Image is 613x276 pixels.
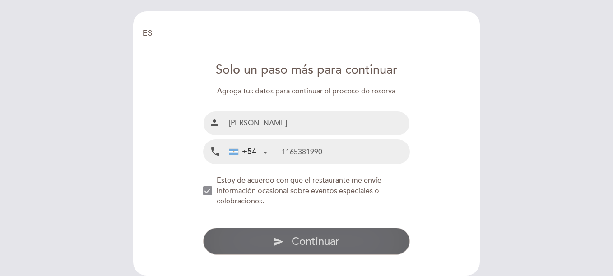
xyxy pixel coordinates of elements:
span: Continuar [292,235,339,248]
div: Agrega tus datos para continuar el proceso de reserva [203,86,410,97]
i: person [209,117,220,128]
span: Estoy de acuerdo con que el restaurante me envíe información ocasional sobre eventos especiales o... [217,176,381,206]
div: Solo un paso más para continuar [203,61,410,79]
i: local_phone [210,146,221,157]
div: Argentina: +54 [226,140,271,163]
input: Teléfono Móvil [282,140,409,164]
input: Nombre y Apellido [225,111,410,135]
i: send [273,236,284,247]
md-checkbox: NEW_MODAL_AGREE_RESTAURANT_SEND_OCCASIONAL_INFO [203,175,410,207]
button: send Continuar [203,228,410,255]
div: +54 [229,146,256,158]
